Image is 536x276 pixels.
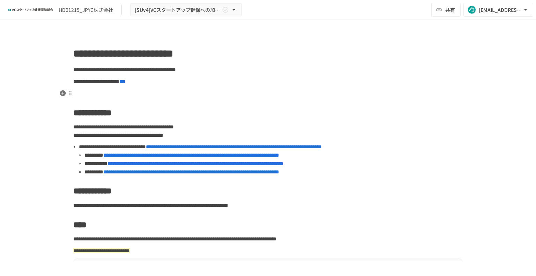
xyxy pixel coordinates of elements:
[135,6,221,14] span: [SUv4]VCスタートアップ健保への加入申請手続き
[479,6,522,14] div: [EMAIL_ADDRESS][DOMAIN_NAME]
[8,4,53,15] img: ZDfHsVrhrXUoWEWGWYf8C4Fv4dEjYTEDCNvmL73B7ox
[59,6,113,14] div: HD01215_JPYC株式会社
[431,3,461,17] button: 共有
[130,3,242,17] button: [SUv4]VCスタートアップ健保への加入申請手続き
[463,3,533,17] button: [EMAIL_ADDRESS][DOMAIN_NAME]
[445,6,455,14] span: 共有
